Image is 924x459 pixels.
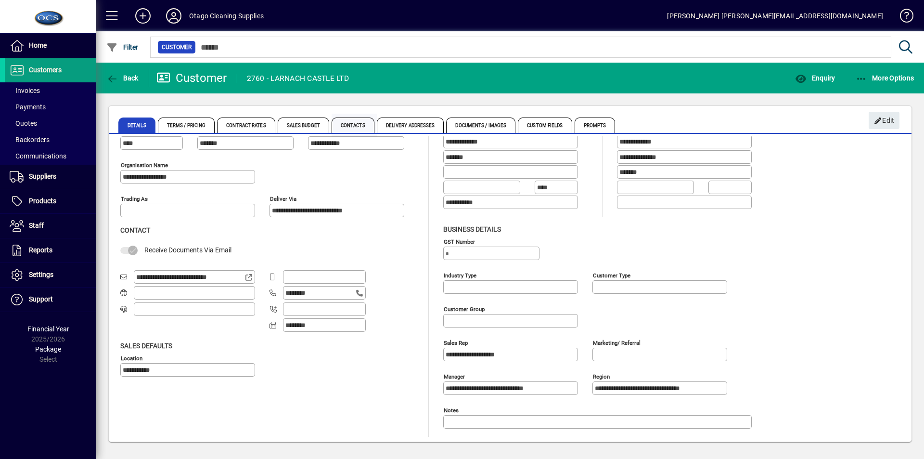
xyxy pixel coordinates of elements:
button: Back [104,69,141,87]
a: Communications [5,148,96,164]
span: Contact [120,226,150,234]
button: Edit [869,112,899,129]
span: Terms / Pricing [158,118,215,133]
span: Documents / Images [446,118,515,133]
span: Financial Year [27,325,69,333]
span: Invoices [10,87,40,94]
mat-label: Customer group [444,305,485,312]
div: Otago Cleaning Supplies [189,8,264,24]
span: Enquiry [795,74,835,82]
app-page-header-button: Back [96,69,149,87]
span: Custom Fields [518,118,572,133]
span: Business details [443,225,501,233]
span: Communications [10,152,66,160]
span: Contacts [332,118,374,133]
button: Filter [104,39,141,56]
mat-label: Deliver via [270,196,296,202]
a: Reports [5,238,96,262]
span: Delivery Addresses [377,118,444,133]
span: Staff [29,222,44,229]
mat-label: Region [593,373,610,380]
button: More Options [853,69,917,87]
span: Home [29,41,47,49]
span: More Options [856,74,914,82]
span: Products [29,197,56,205]
mat-label: Customer type [593,272,630,278]
span: Receive Documents Via Email [144,246,231,254]
span: Support [29,295,53,303]
a: Payments [5,99,96,115]
span: Sales Budget [278,118,329,133]
span: Filter [106,43,139,51]
a: Quotes [5,115,96,131]
a: Invoices [5,82,96,99]
mat-label: Industry type [444,272,476,278]
span: Payments [10,103,46,111]
span: Reports [29,246,52,254]
button: Enquiry [793,69,837,87]
div: Customer [156,70,227,86]
mat-label: Trading as [121,196,148,202]
span: Back [106,74,139,82]
mat-label: Marketing/ Referral [593,339,641,346]
mat-label: Notes [444,407,459,413]
span: Customer [162,42,192,52]
span: Details [118,118,155,133]
div: 2760 - LARNACH CASTLE LTD [247,71,349,86]
a: Home [5,34,96,58]
button: Add [128,7,158,25]
mat-label: Location [121,354,142,361]
div: [PERSON_NAME] [PERSON_NAME][EMAIL_ADDRESS][DOMAIN_NAME] [667,8,883,24]
span: Prompts [575,118,616,133]
span: Sales defaults [120,342,172,350]
a: Support [5,288,96,312]
a: Settings [5,263,96,287]
a: Backorders [5,131,96,148]
a: Products [5,189,96,213]
button: Profile [158,7,189,25]
a: Suppliers [5,165,96,189]
a: Staff [5,214,96,238]
mat-label: GST Number [444,238,475,245]
span: Settings [29,271,53,278]
span: Backorders [10,136,50,144]
span: Edit [874,113,895,129]
a: Knowledge Base [893,2,912,33]
mat-label: Organisation name [121,162,168,169]
span: Customers [29,66,62,74]
mat-label: Sales rep [444,339,468,346]
span: Contract Rates [217,118,275,133]
span: Quotes [10,119,37,127]
mat-label: Manager [444,373,465,380]
span: Package [35,345,61,353]
span: Suppliers [29,172,56,180]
